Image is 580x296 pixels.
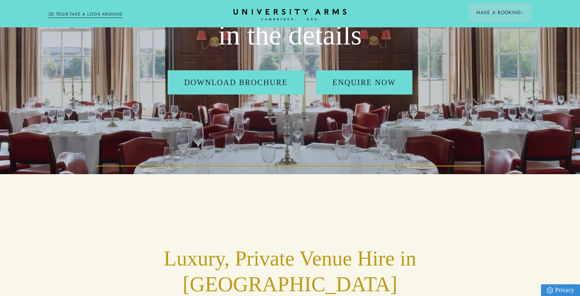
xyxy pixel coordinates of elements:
[476,9,524,16] span: Make a Booking
[168,70,304,95] a: Download Brochure
[233,9,347,21] a: Home
[521,11,524,14] img: Arrow icon
[541,284,580,296] a: Privacy
[48,11,123,18] a: 3D TOUR:TAKE A LOOK AROUND
[547,287,553,294] img: Privacy
[469,3,532,22] button: Make a BookingArrow icon
[316,70,412,95] a: Enquire Now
